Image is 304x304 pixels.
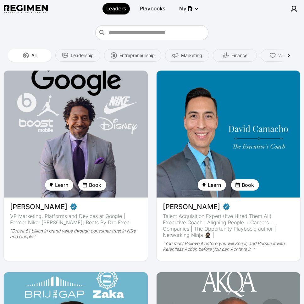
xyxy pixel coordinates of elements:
[175,3,202,14] button: My
[10,203,67,210] span: [PERSON_NAME]
[140,5,165,13] span: Playbooks
[213,49,257,62] button: Finance
[231,52,247,59] span: Finance
[208,181,221,189] span: Learn
[163,203,220,210] span: [PERSON_NAME]
[231,179,259,191] button: Book
[23,52,29,59] img: All
[223,203,230,210] span: Verified partner - David Camacho
[165,49,209,62] button: Marketing
[157,71,301,198] img: avatar of David Camacho
[70,203,77,210] span: Verified partner - Daryl Butler
[119,52,155,59] span: Entrepreneurship
[242,181,254,189] span: Book
[4,71,148,198] img: avatar of Daryl Butler
[181,52,202,59] span: Marketing
[95,25,208,40] div: Who do you want to learn from?
[198,179,226,191] button: Learn
[8,49,52,62] button: All
[4,5,48,13] img: Regimen logo
[102,3,130,14] a: Leaders
[269,52,276,59] img: Wellness
[111,52,117,59] img: Entrepreneurship
[163,213,294,238] div: Talent Acquisition Expert (I’ve Hired Them All) | Executive Coach | Aligning People + Careers + C...
[71,52,94,59] span: Leadership
[136,3,169,14] a: Playbooks
[172,52,179,59] img: Marketing
[55,181,68,189] span: Learn
[106,5,126,13] span: Leaders
[290,5,298,13] img: user icon
[163,241,294,252] div: “You must Believe it before you will See it, and Pursue it with Relentless Action before you can ...
[45,179,73,191] button: Learn
[78,179,106,191] button: Book
[10,213,141,226] div: VP Marketing, Platforms and Devices at Google | Former Nike; [PERSON_NAME]; Beats By Dre Exec
[31,52,36,59] span: All
[10,228,141,239] div: “Drove $1 billion in brand value through consumer trust in Nike and Google.”
[89,181,101,189] span: Book
[223,52,229,59] img: Finance
[179,5,186,13] span: My
[104,49,161,62] button: Entrepreneurship
[62,52,68,59] img: Leadership
[55,49,100,62] button: Leadership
